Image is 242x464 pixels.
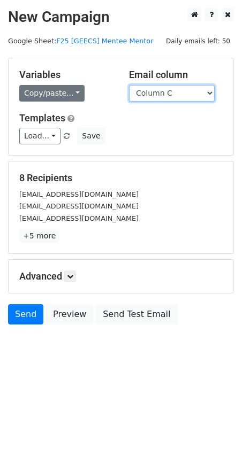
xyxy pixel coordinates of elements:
[19,229,59,243] a: +5 more
[19,270,223,282] h5: Advanced
[8,8,234,26] h2: New Campaign
[96,304,177,324] a: Send Test Email
[19,190,139,198] small: [EMAIL_ADDRESS][DOMAIN_NAME]
[162,35,234,47] span: Daily emails left: 50
[19,214,139,222] small: [EMAIL_ADDRESS][DOMAIN_NAME]
[19,112,65,123] a: Templates
[19,202,139,210] small: [EMAIL_ADDRESS][DOMAIN_NAME]
[129,69,223,81] h5: Email column
[19,85,85,102] a: Copy/paste...
[19,172,223,184] h5: 8 Recipients
[19,69,113,81] h5: Variables
[46,304,93,324] a: Preview
[77,128,105,144] button: Save
[19,128,61,144] a: Load...
[56,37,153,45] a: F25 [GEECS] Mentee Mentor
[162,37,234,45] a: Daily emails left: 50
[188,413,242,464] iframe: Chat Widget
[8,304,43,324] a: Send
[8,37,153,45] small: Google Sheet:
